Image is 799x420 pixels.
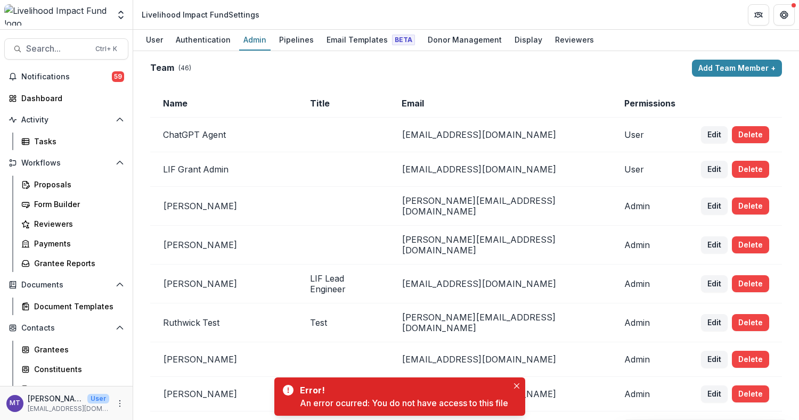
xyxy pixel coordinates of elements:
[389,89,612,118] td: Email
[17,195,128,213] a: Form Builder
[17,254,128,272] a: Grantee Reports
[612,226,688,265] td: Admin
[612,118,688,152] td: User
[732,197,769,215] button: Delete
[87,394,109,403] p: User
[34,136,120,147] div: Tasks
[34,238,120,249] div: Payments
[612,303,688,342] td: Admin
[389,226,612,265] td: [PERSON_NAME][EMAIL_ADDRESS][DOMAIN_NAME]
[392,35,415,45] span: Beta
[701,161,728,178] button: Edit
[389,152,612,187] td: [EMAIL_ADDRESS][DOMAIN_NAME]
[21,116,111,125] span: Activity
[112,71,124,82] span: 59
[732,385,769,402] button: Delete
[4,276,128,293] button: Open Documents
[34,199,120,210] div: Form Builder
[21,324,111,333] span: Contacts
[701,314,728,331] button: Edit
[423,30,506,51] a: Donor Management
[172,32,235,47] div: Authentication
[389,187,612,226] td: [PERSON_NAME][EMAIL_ADDRESS][DOMAIN_NAME]
[612,152,688,187] td: User
[4,319,128,336] button: Open Contacts
[732,236,769,253] button: Delete
[4,154,128,171] button: Open Workflows
[21,159,111,168] span: Workflows
[389,342,612,377] td: [EMAIL_ADDRESS][DOMAIN_NAME]
[423,32,506,47] div: Donor Management
[21,281,111,290] span: Documents
[113,4,128,26] button: Open entity switcher
[137,7,264,22] nav: breadcrumb
[732,275,769,292] button: Delete
[21,93,120,104] div: Dashboard
[510,30,547,51] a: Display
[34,364,120,375] div: Constituents
[28,404,109,414] p: [EMAIL_ADDRESS][DOMAIN_NAME]
[34,179,120,190] div: Proposals
[732,161,769,178] button: Delete
[17,133,128,150] a: Tasks
[300,384,504,397] div: Error!
[300,397,508,409] div: An error ocurred: You do not have access to this file
[551,32,598,47] div: Reviewers
[612,187,688,226] td: Admin
[701,351,728,368] button: Edit
[732,314,769,331] button: Delete
[322,30,419,51] a: Email Templates Beta
[150,265,297,303] td: [PERSON_NAME]
[4,38,128,60] button: Search...
[178,63,191,73] p: ( 46 )
[34,383,120,394] div: Communications
[732,126,769,143] button: Delete
[26,44,89,54] span: Search...
[34,218,120,229] div: Reviewers
[692,60,782,77] button: Add Team Member +
[142,30,167,51] a: User
[17,360,128,378] a: Constituents
[17,215,128,233] a: Reviewers
[17,341,128,358] a: Grantees
[275,32,318,47] div: Pipelines
[150,187,297,226] td: [PERSON_NAME]
[150,377,297,411] td: [PERSON_NAME]
[389,265,612,303] td: [EMAIL_ADDRESS][DOMAIN_NAME]
[701,275,728,292] button: Edit
[113,397,126,410] button: More
[4,4,109,26] img: Livelihood Impact Fund logo
[275,30,318,51] a: Pipelines
[28,393,83,404] p: [PERSON_NAME]
[4,68,128,85] button: Notifications59
[34,344,120,355] div: Grantees
[34,258,120,269] div: Grantee Reports
[4,111,128,128] button: Open Activity
[389,303,612,342] td: [PERSON_NAME][EMAIL_ADDRESS][DOMAIN_NAME]
[748,4,769,26] button: Partners
[701,197,728,215] button: Edit
[150,226,297,265] td: [PERSON_NAME]
[297,303,389,342] td: Test
[239,32,271,47] div: Admin
[150,342,297,377] td: [PERSON_NAME]
[510,380,523,392] button: Close
[297,89,389,118] td: Title
[150,118,297,152] td: ChatGPT Agent
[389,118,612,152] td: [EMAIL_ADDRESS][DOMAIN_NAME]
[17,380,128,398] a: Communications
[142,9,259,20] div: Livelihood Impact Fund Settings
[701,126,728,143] button: Edit
[4,89,128,107] a: Dashboard
[612,342,688,377] td: Admin
[10,400,20,407] div: Muthoni Thuo
[612,377,688,411] td: Admin
[322,32,419,47] div: Email Templates
[17,298,128,315] a: Document Templates
[150,152,297,187] td: LIF Grant Admin
[150,303,297,342] td: Ruthwick Test
[172,30,235,51] a: Authentication
[17,176,128,193] a: Proposals
[732,351,769,368] button: Delete
[510,32,547,47] div: Display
